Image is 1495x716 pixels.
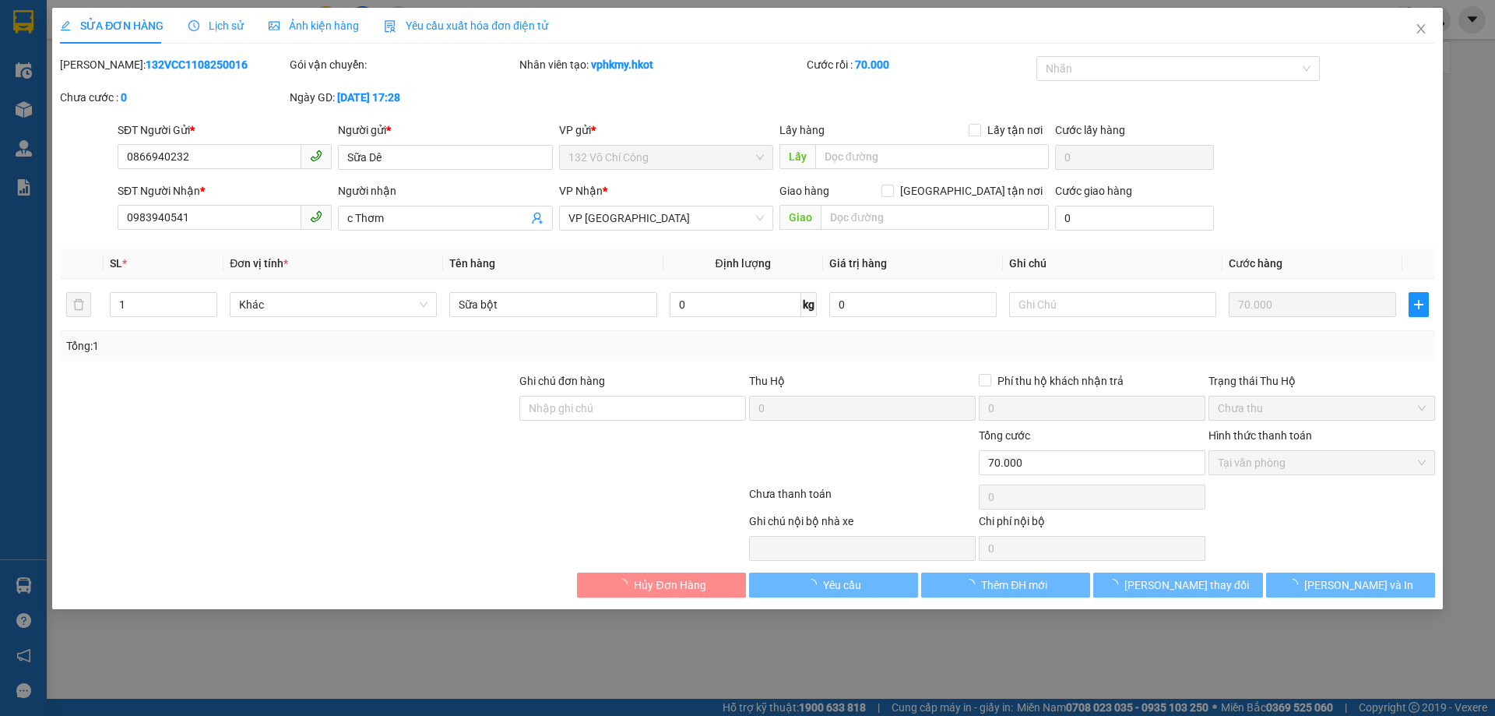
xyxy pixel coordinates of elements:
span: phone [310,150,322,162]
span: clock-circle [188,20,199,31]
span: VP Ninh Bình [568,206,764,230]
span: Phí thu hộ khách nhận trả [991,372,1130,390]
div: Chưa thanh toán [747,485,977,513]
input: Cước lấy hàng [1055,145,1214,170]
div: SĐT Người Nhận [118,182,332,199]
span: Khác [239,293,427,316]
span: Thu Hộ [749,375,785,387]
span: Định lượng [716,257,771,270]
b: 132VCC1108250016 [146,58,248,71]
span: kg [801,292,817,317]
span: SỬA ĐƠN HÀNG [60,19,164,32]
span: Giá trị hàng [829,257,887,270]
span: Yêu cầu [823,577,861,594]
span: Chưa thu [1218,397,1426,420]
span: loading [1107,579,1124,590]
label: Ghi chú đơn hàng [519,375,605,387]
b: [DATE] 17:28 [337,91,400,104]
input: 0 [1229,292,1396,317]
button: delete [66,292,91,317]
b: vphkmy.hkot [591,58,653,71]
span: [GEOGRAPHIC_DATA] tận nơi [894,182,1049,199]
label: Cước giao hàng [1055,185,1132,197]
span: phone [310,210,322,223]
span: Tên hàng [449,257,495,270]
span: 132 Võ Chí Công [568,146,764,169]
div: Gói vận chuyển: [290,56,516,73]
input: Dọc đường [821,205,1049,230]
span: SL [110,257,122,270]
div: SĐT Người Gửi [118,122,332,139]
div: Chưa cước : [60,89,287,106]
span: Lấy [779,144,815,169]
button: [PERSON_NAME] và In [1266,573,1435,598]
span: Ảnh kiện hàng [269,19,359,32]
input: Cước giao hàng [1055,206,1214,231]
div: Chi phí nội bộ [979,513,1205,536]
div: Cước rồi : [807,56,1033,73]
span: edit [60,20,71,31]
button: Close [1399,8,1443,51]
div: Người gửi [338,122,552,139]
button: Yêu cầu [749,573,918,598]
span: Giao hàng [779,185,829,197]
label: Hình thức thanh toán [1208,429,1312,442]
b: 0 [121,91,127,104]
input: Dọc đường [815,144,1049,169]
span: Yêu cầu xuất hóa đơn điện tử [384,19,548,32]
div: VP gửi [559,122,773,139]
span: loading [964,579,981,590]
input: VD: Bàn, Ghế [449,292,656,317]
span: Lấy hàng [779,124,825,136]
button: [PERSON_NAME] thay đổi [1093,573,1262,598]
span: [PERSON_NAME] thay đổi [1124,577,1249,594]
div: Người nhận [338,182,552,199]
div: Ngày GD: [290,89,516,106]
span: VP Nhận [559,185,603,197]
span: close [1415,23,1427,35]
div: Trạng thái Thu Hộ [1208,372,1435,390]
div: Nhân viên tạo: [519,56,804,73]
span: [PERSON_NAME] và In [1304,577,1413,594]
span: Lịch sử [188,19,244,32]
input: Ghi chú đơn hàng [519,396,746,421]
span: picture [269,20,280,31]
th: Ghi chú [1003,249,1222,279]
div: Tổng: 1 [66,337,577,354]
span: Tại văn phòng [1218,451,1426,474]
span: Giao [779,205,821,230]
button: Thêm ĐH mới [921,573,1090,598]
span: Lấy tận nơi [981,122,1049,139]
span: loading [617,579,634,590]
span: Cước hàng [1229,257,1282,270]
span: Thêm ĐH mới [981,577,1047,594]
span: Hủy Đơn Hàng [634,577,705,594]
div: [PERSON_NAME]: [60,56,287,73]
span: loading [806,579,823,590]
img: icon [384,20,396,33]
input: Ghi Chú [1009,292,1216,317]
div: Ghi chú nội bộ nhà xe [749,513,976,536]
span: plus [1409,298,1428,311]
span: user-add [531,212,543,224]
span: loading [1287,579,1304,590]
button: plus [1409,292,1429,317]
b: 70.000 [855,58,889,71]
span: Tổng cước [979,429,1030,442]
span: Đơn vị tính [230,257,288,270]
label: Cước lấy hàng [1055,124,1125,136]
button: Hủy Đơn Hàng [577,573,746,598]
